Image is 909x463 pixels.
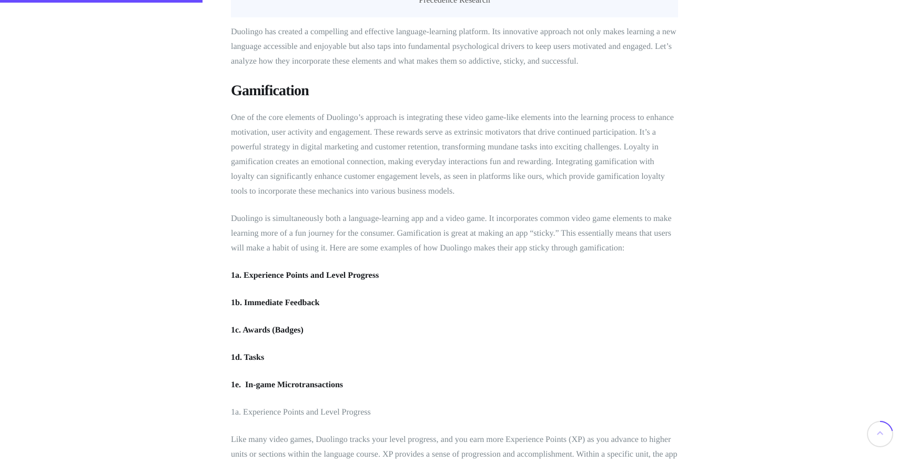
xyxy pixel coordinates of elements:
p: Duolingo has created a compelling and effective language-learning platform. Its innovative approa... [231,25,678,69]
strong: 1c. Awards (Badges) [231,326,304,335]
p: One of the core elements of Duolingo’s approach is integrating these video game-like elements int... [231,110,678,199]
strong: 1b. Immediate Feedback [231,298,319,307]
strong: 1e. In-game Microtransactions [231,380,343,389]
p: Duolingo is simultaneously both a language-learning app and a video game. It incorporates common ... [231,212,678,256]
strong: 1a. Experience Points and Level Progress [231,271,379,280]
p: 1a. Experience Points and Level Progress [231,405,678,420]
h3: Gamification [231,82,678,100]
strong: 1d. Tasks [231,353,264,362]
